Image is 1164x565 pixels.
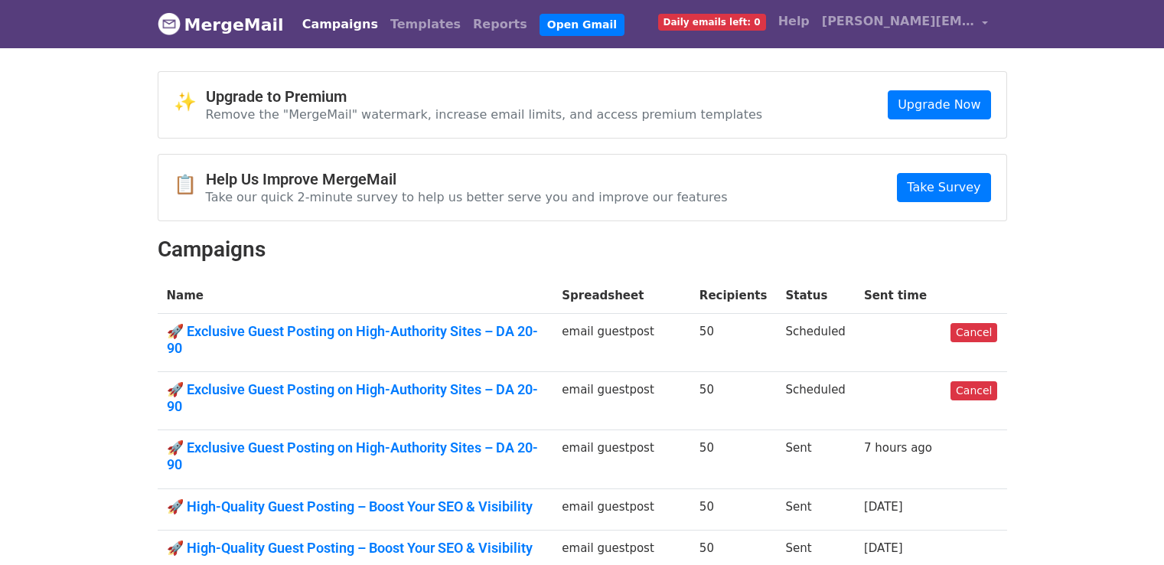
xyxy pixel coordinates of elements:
[772,6,816,37] a: Help
[553,278,690,314] th: Spreadsheet
[1087,492,1164,565] iframe: Chat Widget
[776,278,854,314] th: Status
[822,12,975,31] span: [PERSON_NAME][EMAIL_ADDRESS][DOMAIN_NAME]
[158,8,284,41] a: MergeMail
[553,488,690,531] td: email guestpost
[776,430,854,488] td: Sent
[690,278,777,314] th: Recipients
[167,439,544,472] a: 🚀 Exclusive Guest Posting on High-Authority Sites – DA 20-90
[174,91,206,113] span: ✨
[206,106,763,122] p: Remove the "MergeMail" watermark, increase email limits, and access premium templates
[950,323,997,342] a: Cancel
[690,430,777,488] td: 50
[652,6,772,37] a: Daily emails left: 0
[553,314,690,372] td: email guestpost
[776,372,854,430] td: Scheduled
[690,314,777,372] td: 50
[690,488,777,531] td: 50
[167,498,544,515] a: 🚀 High-Quality Guest Posting – Boost Your SEO & Visibility
[296,9,384,40] a: Campaigns
[467,9,533,40] a: Reports
[158,278,553,314] th: Name
[776,488,854,531] td: Sent
[776,314,854,372] td: Scheduled
[897,173,990,202] a: Take Survey
[167,323,544,356] a: 🚀 Exclusive Guest Posting on High-Authority Sites – DA 20-90
[206,170,728,188] h4: Help Us Improve MergeMail
[690,372,777,430] td: 50
[384,9,467,40] a: Templates
[553,372,690,430] td: email guestpost
[950,381,997,400] a: Cancel
[206,189,728,205] p: Take our quick 2-minute survey to help us better serve you and improve our features
[158,12,181,35] img: MergeMail logo
[174,174,206,196] span: 📋
[158,237,1007,263] h2: Campaigns
[855,278,941,314] th: Sent time
[167,540,544,557] a: 🚀 High-Quality Guest Posting – Boost Your SEO & Visibility
[167,381,544,414] a: 🚀 Exclusive Guest Posting on High-Authority Sites – DA 20-90
[540,14,624,36] a: Open Gmail
[816,6,995,42] a: [PERSON_NAME][EMAIL_ADDRESS][DOMAIN_NAME]
[553,430,690,488] td: email guestpost
[864,441,932,455] a: 7 hours ago
[888,90,990,119] a: Upgrade Now
[864,500,903,514] a: [DATE]
[206,87,763,106] h4: Upgrade to Premium
[864,541,903,555] a: [DATE]
[658,14,766,31] span: Daily emails left: 0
